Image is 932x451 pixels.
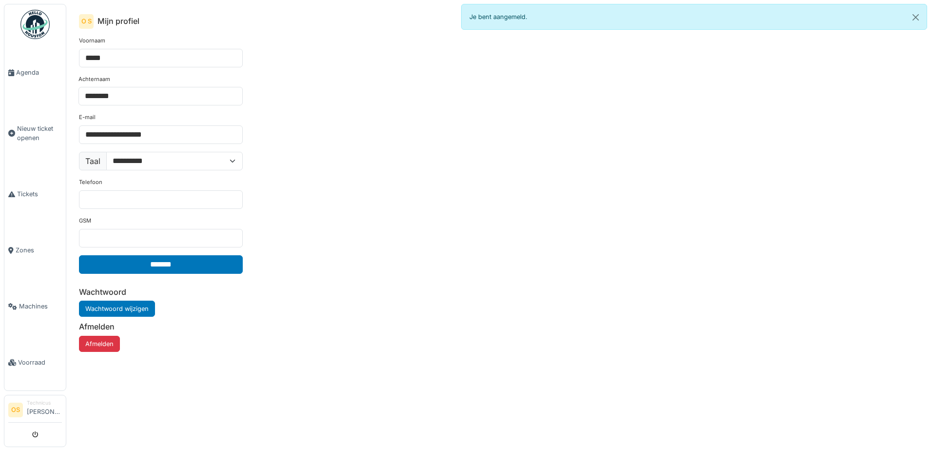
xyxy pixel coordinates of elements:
[4,278,66,334] a: Machines
[17,189,62,199] span: Tickets
[19,302,62,311] span: Machines
[4,166,66,222] a: Tickets
[18,358,62,367] span: Voorraad
[16,68,62,77] span: Agenda
[79,178,102,186] label: Telefoon
[79,14,94,29] div: O S
[4,222,66,278] a: Zones
[79,322,243,331] h6: Afmelden
[97,17,139,26] h6: Mijn profiel
[905,4,927,30] button: Close
[4,44,66,101] a: Agenda
[8,399,62,423] a: OS Technicus[PERSON_NAME]
[20,10,50,39] img: Badge_color-CXgf-gQk.svg
[8,403,23,417] li: OS
[79,336,120,352] button: Afmelden
[79,217,91,225] label: GSM
[4,101,66,166] a: Nieuw ticket openen
[4,334,66,390] a: Voorraad
[79,152,107,170] label: Taal
[78,75,110,83] label: Achternaam
[79,37,105,45] label: Voornaam
[17,124,62,143] span: Nieuw ticket openen
[16,246,62,255] span: Zones
[461,4,927,30] div: Je bent aangemeld.
[79,287,243,297] h6: Wachtwoord
[79,301,155,317] a: Wachtwoord wijzigen
[27,399,62,420] li: [PERSON_NAME]
[79,113,96,122] label: E-mail
[27,399,62,407] div: Technicus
